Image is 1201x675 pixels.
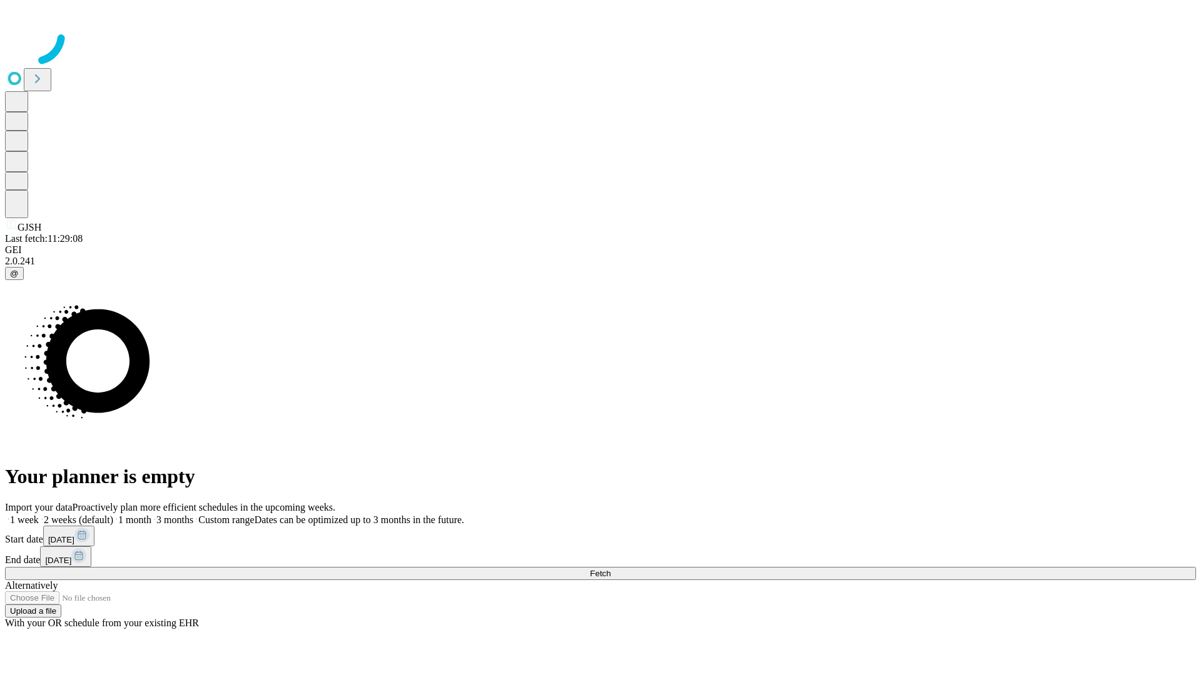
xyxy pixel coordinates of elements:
[5,546,1196,567] div: End date
[40,546,91,567] button: [DATE]
[43,526,94,546] button: [DATE]
[73,502,335,512] span: Proactively plan more efficient schedules in the upcoming weeks.
[44,514,113,525] span: 2 weeks (default)
[10,269,19,278] span: @
[5,526,1196,546] div: Start date
[5,465,1196,488] h1: Your planner is empty
[10,514,39,525] span: 1 week
[590,569,611,578] span: Fetch
[5,502,73,512] span: Import your data
[5,604,61,617] button: Upload a file
[118,514,151,525] span: 1 month
[18,222,41,232] span: GJSH
[5,580,58,591] span: Alternatively
[198,514,254,525] span: Custom range
[5,267,24,280] button: @
[5,233,83,244] span: Last fetch: 11:29:08
[156,514,193,525] span: 3 months
[5,244,1196,256] div: GEI
[5,567,1196,580] button: Fetch
[5,256,1196,267] div: 2.0.241
[48,535,74,544] span: [DATE]
[45,556,71,565] span: [DATE]
[255,514,464,525] span: Dates can be optimized up to 3 months in the future.
[5,617,199,628] span: With your OR schedule from your existing EHR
